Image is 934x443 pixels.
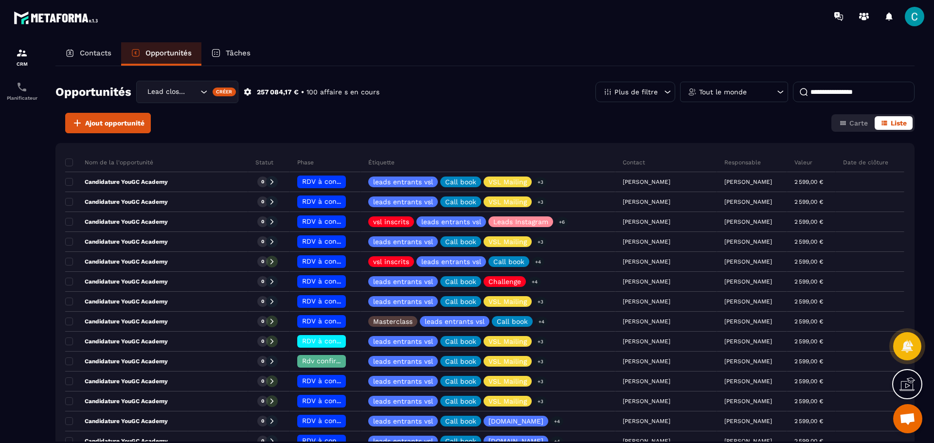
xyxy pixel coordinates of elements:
p: leads entrants vsl [373,238,433,245]
p: Candidature YouGC Academy [65,278,168,285]
a: schedulerschedulerPlanificateur [2,74,41,108]
p: Candidature YouGC Academy [65,298,168,305]
p: Étiquette [368,159,395,166]
p: +3 [534,396,547,407]
p: Planificateur [2,95,41,101]
p: [PERSON_NAME] [724,198,772,205]
p: Call book [445,298,476,305]
p: Call book [445,358,476,365]
span: RDV à confimer ❓ [302,417,365,425]
p: 0 [261,318,264,325]
p: [DOMAIN_NAME] [488,418,543,425]
p: VSL Mailing [488,178,527,185]
p: [PERSON_NAME] [724,218,772,225]
a: Contacts [55,42,121,66]
span: Liste [891,119,907,127]
p: Call book [445,398,476,405]
p: 2 599,00 € [794,238,823,245]
p: leads entrants vsl [373,398,433,405]
p: VSL Mailing [488,398,527,405]
span: Rdv confirmé ✅ [302,357,357,365]
p: Tâches [226,49,251,57]
p: leads entrants vsl [373,338,433,345]
p: VSL Mailing [488,338,527,345]
p: VSL Mailing [488,378,527,385]
p: Candidature YouGC Academy [65,318,168,325]
p: leads entrants vsl [421,218,481,225]
button: Carte [833,116,874,130]
span: RDV à confimer ❓ [302,197,365,205]
p: Call book [445,198,476,205]
p: leads entrants vsl [373,358,433,365]
p: vsl inscrits [373,218,409,225]
p: 0 [261,418,264,425]
span: RDV à confimer ❓ [302,297,365,305]
p: [PERSON_NAME] [724,398,772,405]
p: leads entrants vsl [373,378,433,385]
p: Challenge [488,278,521,285]
p: 100 affaire s en cours [306,88,379,97]
p: Candidature YouGC Academy [65,178,168,186]
p: +3 [534,356,547,367]
p: 2 599,00 € [794,278,823,285]
span: RDV à confimer ❓ [302,277,365,285]
button: Ajout opportunité [65,113,151,133]
p: Call book [445,338,476,345]
p: Candidature YouGC Academy [65,417,168,425]
p: Plus de filtre [614,89,658,95]
p: Leads Instagram [493,218,548,225]
p: [PERSON_NAME] [724,338,772,345]
p: 2 599,00 € [794,218,823,225]
p: 0 [261,218,264,225]
p: leads entrants vsl [373,418,433,425]
p: [PERSON_NAME] [724,418,772,425]
div: Search for option [136,81,238,103]
p: 0 [261,298,264,305]
span: Carte [849,119,868,127]
p: CRM [2,61,41,67]
p: VSL Mailing [488,238,527,245]
p: Candidature YouGC Academy [65,377,168,385]
p: Contacts [80,49,111,57]
p: Call book [493,258,524,265]
span: RDV à confimer ❓ [302,317,365,325]
span: RDV à confimer ❓ [302,177,365,185]
p: +3 [534,337,547,347]
p: leads entrants vsl [421,258,481,265]
p: Call book [445,378,476,385]
p: 0 [261,238,264,245]
p: Opportunités [145,49,192,57]
p: [PERSON_NAME] [724,378,772,385]
p: +3 [534,297,547,307]
p: Candidature YouGC Academy [65,218,168,226]
p: vsl inscrits [373,258,409,265]
p: +3 [534,376,547,387]
p: • [301,88,304,97]
span: RDV à confimer ❓ [302,257,365,265]
span: Lead closing [145,87,188,97]
p: 0 [261,258,264,265]
input: Search for option [188,87,198,97]
p: 2 599,00 € [794,318,823,325]
p: leads entrants vsl [373,198,433,205]
p: Candidature YouGC Academy [65,397,168,405]
p: 0 [261,198,264,205]
p: 2 599,00 € [794,178,823,185]
p: +3 [534,177,547,187]
img: scheduler [16,81,28,93]
span: RDV à confimer ❓ [302,377,365,385]
a: formationformationCRM [2,40,41,74]
p: Call book [445,418,476,425]
a: Tâches [201,42,260,66]
a: Opportunités [121,42,201,66]
span: RDV à confimer ❓ [302,237,365,245]
p: +4 [551,416,563,426]
p: 257 084,17 € [257,88,299,97]
p: [PERSON_NAME] [724,318,772,325]
p: leads entrants vsl [373,278,433,285]
p: +4 [535,317,548,327]
p: 2 599,00 € [794,198,823,205]
p: Candidature YouGC Academy [65,357,168,365]
p: Call book [497,318,528,325]
p: +4 [532,257,544,267]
